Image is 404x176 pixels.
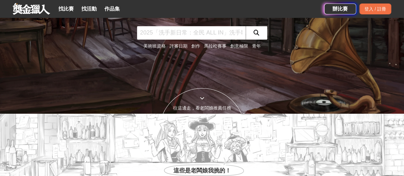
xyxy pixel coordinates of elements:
[170,43,187,49] a: 評審日期
[324,4,356,14] a: 辦比賽
[102,4,122,13] a: 作品集
[230,43,248,49] a: 創意極限
[204,43,226,49] a: 馬拉松賽事
[143,43,166,49] a: 美術班資格
[173,166,231,175] span: 這些是老闆娘我挑的！
[56,4,76,13] a: 找比賽
[252,43,261,49] a: 青年
[79,4,99,13] a: 找活動
[359,4,391,14] div: 登入 / 註冊
[159,105,245,111] div: 往這邊走，看老闆娘推薦任務
[137,26,246,40] input: 2025「洗手新日常：全民 ALL IN」洗手歌全台徵選
[191,43,200,49] a: 創作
